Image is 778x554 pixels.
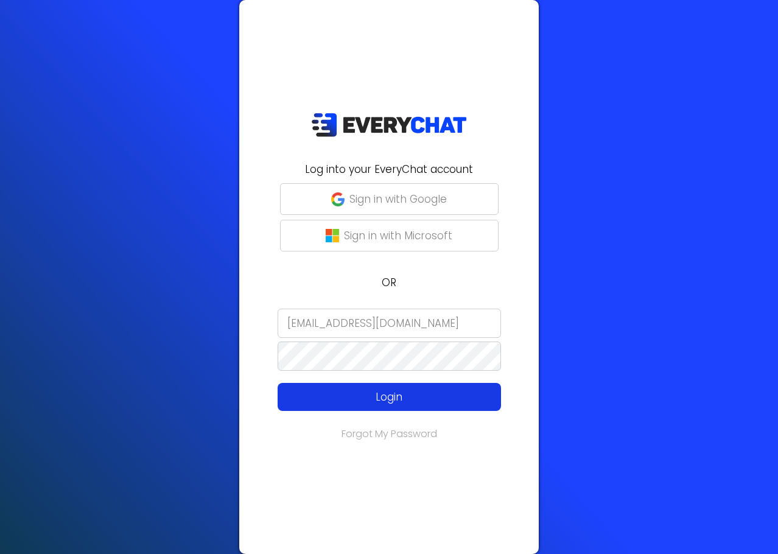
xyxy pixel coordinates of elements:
[300,389,478,405] p: Login
[280,183,499,215] button: Sign in with Google
[247,275,531,290] p: OR
[331,192,345,206] img: google-g.png
[311,113,467,138] img: EveryChat_logo_dark.png
[344,228,452,244] p: Sign in with Microsoft
[278,309,501,338] input: Email
[278,383,501,411] button: Login
[247,161,531,177] h2: Log into your EveryChat account
[280,220,499,251] button: Sign in with Microsoft
[326,229,339,242] img: microsoft-logo.png
[342,427,437,441] a: Forgot My Password
[349,191,447,207] p: Sign in with Google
